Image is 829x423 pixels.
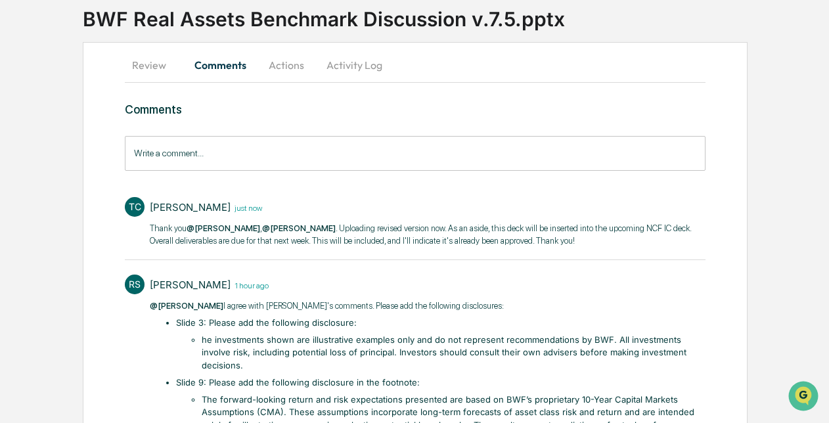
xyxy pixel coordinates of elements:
button: Start new chat [223,104,239,120]
button: Activity Log [316,49,393,81]
li: Slide 3: ​Please add the following disclosure: [176,317,706,372]
a: 🖐️Preclearance [8,160,90,183]
h3: Comments [125,102,705,116]
span: Preclearance [26,165,85,178]
time: Wednesday, August 20, 2025 at 1:12:45 PM [231,279,269,290]
span: Pylon [131,222,159,232]
div: 🖐️ [13,166,24,177]
img: 1746055101610-c473b297-6a78-478c-a979-82029cc54cd1 [13,100,37,123]
a: 🔎Data Lookup [8,185,88,208]
div: [PERSON_NAME] [150,201,231,213]
a: 🗄️Attestations [90,160,168,183]
p: Thank you , . Uploading revised version now. As an aside, this deck will be inserted into the upc... [150,222,705,248]
span: @[PERSON_NAME] [187,223,260,233]
li: he investments shown are illustrative examples only and do not represent recommendations by BWF. ... [202,334,705,372]
a: Powered byPylon [93,221,159,232]
time: Wednesday, August 20, 2025 at 2:14:49 PM [231,202,262,213]
div: TC [125,197,145,217]
div: 🗄️ [95,166,106,177]
span: Attestations [108,165,163,178]
span: @[PERSON_NAME] [262,223,336,233]
span: Data Lookup [26,190,83,203]
div: secondary tabs example [125,49,705,81]
p: How can we help? [13,27,239,48]
p: I agree with [PERSON_NAME]'s comments. Please add the following disclosures: [150,300,705,313]
span: @[PERSON_NAME] [150,301,223,311]
button: Review [125,49,184,81]
iframe: Open customer support [787,380,822,415]
input: Clear [34,59,217,73]
div: RS [125,275,145,294]
button: Actions [257,49,316,81]
div: 🔎 [13,191,24,202]
div: [PERSON_NAME] [150,278,231,291]
div: We're available if you need us! [45,113,166,123]
button: Comments [184,49,257,81]
div: Start new chat [45,100,215,113]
